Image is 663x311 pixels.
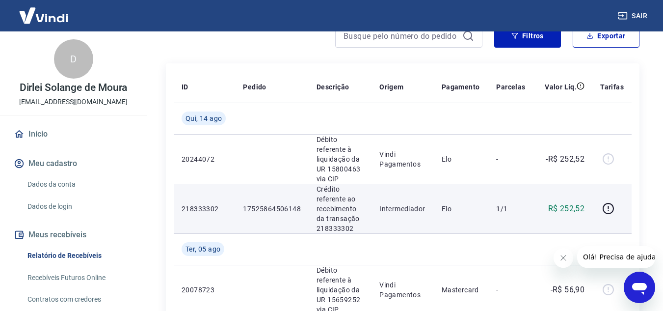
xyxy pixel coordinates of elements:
[548,203,585,215] p: R$ 252,52
[6,7,82,15] span: Olá! Precisa de ajuda?
[344,28,458,43] input: Busque pelo número do pedido
[182,154,227,164] p: 20244072
[442,154,481,164] p: Elo
[243,82,266,92] p: Pedido
[20,83,128,93] p: Dirlei Solange de Moura
[12,0,76,30] img: Vindi
[182,285,227,295] p: 20078723
[24,174,135,195] a: Dados da conta
[19,97,128,107] p: [EMAIL_ADDRESS][DOMAIN_NAME]
[616,7,651,25] button: Sair
[546,153,584,165] p: -R$ 252,52
[24,197,135,217] a: Dados de login
[24,289,135,310] a: Contratos com credores
[12,224,135,246] button: Meus recebíveis
[496,204,525,214] p: 1/1
[573,24,639,48] button: Exportar
[554,248,573,268] iframe: Fechar mensagem
[317,135,364,184] p: Débito referente à liquidação da UR 15800463 via CIP
[577,246,655,268] iframe: Mensagem da empresa
[379,149,426,169] p: Vindi Pagamentos
[317,184,364,233] p: Crédito referente ao recebimento da transação 218333302
[317,82,349,92] p: Descrição
[496,285,525,295] p: -
[12,153,135,174] button: Meu cadastro
[442,204,481,214] p: Elo
[494,24,561,48] button: Filtros
[24,268,135,288] a: Recebíveis Futuros Online
[496,82,525,92] p: Parcelas
[24,246,135,266] a: Relatório de Recebíveis
[182,204,227,214] p: 218333302
[379,204,426,214] p: Intermediador
[496,154,525,164] p: -
[442,82,480,92] p: Pagamento
[186,113,222,123] span: Qui, 14 ago
[182,82,188,92] p: ID
[54,39,93,79] div: D
[600,82,624,92] p: Tarifas
[624,272,655,303] iframe: Botão para abrir a janela de mensagens
[379,280,426,300] p: Vindi Pagamentos
[442,285,481,295] p: Mastercard
[186,244,220,254] span: Ter, 05 ago
[12,123,135,145] a: Início
[551,284,585,296] p: -R$ 56,90
[379,82,403,92] p: Origem
[243,204,301,214] p: 17525864506148
[545,82,577,92] p: Valor Líq.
